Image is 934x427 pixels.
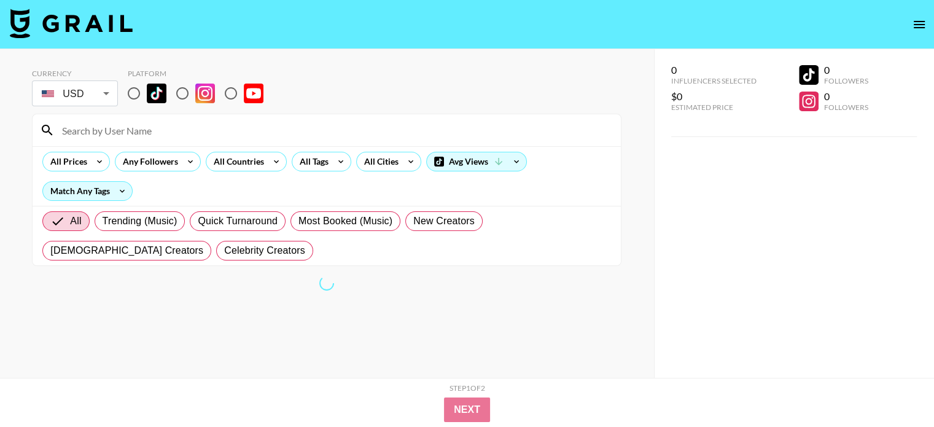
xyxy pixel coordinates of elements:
[449,383,485,393] div: Step 1 of 2
[70,214,81,229] span: All
[292,152,331,171] div: All Tags
[413,214,475,229] span: New Creators
[357,152,401,171] div: All Cities
[43,152,90,171] div: All Prices
[195,84,215,103] img: Instagram
[823,64,868,76] div: 0
[32,69,118,78] div: Currency
[147,84,166,103] img: TikTok
[298,214,392,229] span: Most Booked (Music)
[10,9,133,38] img: Grail Talent
[671,103,757,112] div: Estimated Price
[671,64,757,76] div: 0
[823,103,868,112] div: Followers
[427,152,526,171] div: Avg Views
[115,152,181,171] div: Any Followers
[823,76,868,85] div: Followers
[823,90,868,103] div: 0
[224,243,305,258] span: Celebrity Creators
[43,182,132,200] div: Match Any Tags
[244,84,263,103] img: YouTube
[319,275,335,291] span: Refreshing bookers, clients, countries, tags, cities, talent, talent...
[34,83,115,104] div: USD
[128,69,273,78] div: Platform
[206,152,267,171] div: All Countries
[198,214,278,229] span: Quick Turnaround
[444,398,490,422] button: Next
[50,243,203,258] span: [DEMOGRAPHIC_DATA] Creators
[671,76,757,85] div: Influencers Selected
[671,90,757,103] div: $0
[907,12,932,37] button: open drawer
[55,120,613,140] input: Search by User Name
[103,214,177,229] span: Trending (Music)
